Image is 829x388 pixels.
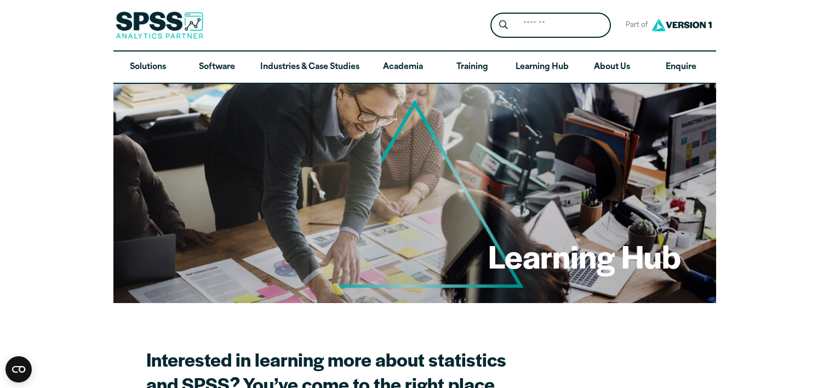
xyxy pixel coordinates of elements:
a: Learning Hub [507,52,578,83]
a: Solutions [113,52,182,83]
a: Academia [368,52,437,83]
span: Part of [620,18,649,33]
h1: Learning Hub [488,235,681,277]
a: Software [182,52,251,83]
a: Enquire [647,52,716,83]
a: Industries & Case Studies [251,52,368,83]
a: Training [437,52,506,83]
a: About Us [578,52,647,83]
form: Site Header Search Form [490,13,611,38]
svg: Search magnifying glass icon [499,20,508,30]
button: Search magnifying glass icon [493,15,513,36]
nav: Desktop version of site main menu [113,52,716,83]
button: Open CMP widget [5,356,32,383]
img: SPSS Analytics Partner [116,12,203,39]
img: Version1 Logo [649,15,714,35]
